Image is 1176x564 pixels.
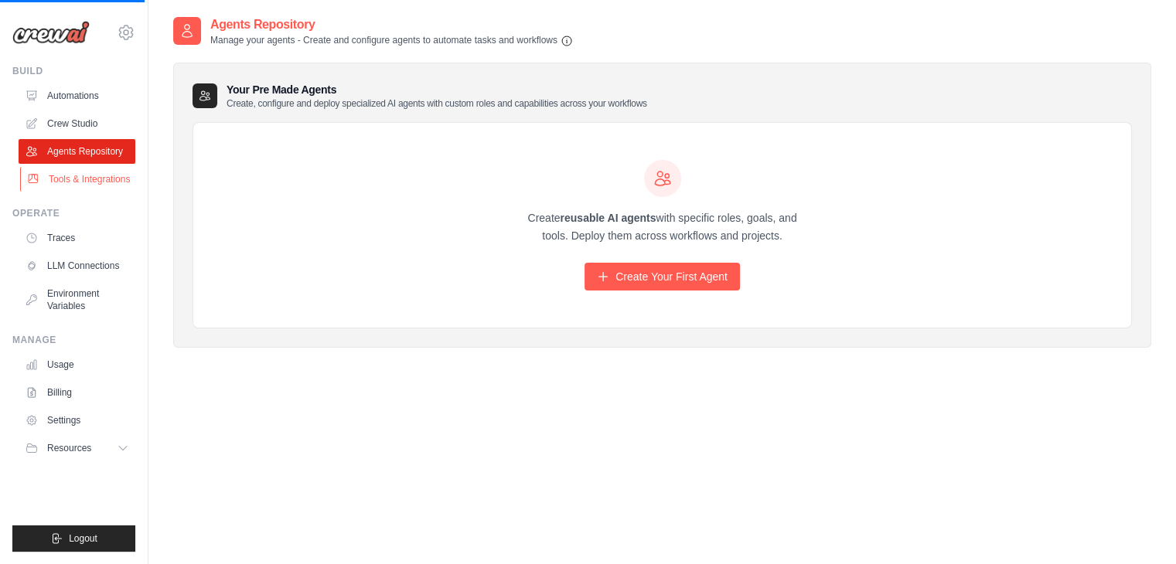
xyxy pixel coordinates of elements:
[514,209,811,245] p: Create with specific roles, goals, and tools. Deploy them across workflows and projects.
[19,436,135,460] button: Resources
[227,82,647,110] h3: Your Pre Made Agents
[19,281,135,318] a: Environment Variables
[210,15,573,34] h2: Agents Repository
[227,97,647,110] p: Create, configure and deploy specialized AI agents with custom roles and capabilities across your...
[19,111,135,136] a: Crew Studio
[12,207,135,219] div: Operate
[19,226,135,250] a: Traces
[19,408,135,433] a: Settings
[12,65,135,77] div: Build
[19,253,135,278] a: LLM Connections
[560,212,656,224] strong: reusable AI agents
[19,83,135,108] a: Automations
[20,167,137,192] a: Tools & Integrations
[69,532,97,545] span: Logout
[19,380,135,405] a: Billing
[210,34,573,47] p: Manage your agents - Create and configure agents to automate tasks and workflows
[47,442,91,454] span: Resources
[19,139,135,164] a: Agents Repository
[12,334,135,346] div: Manage
[19,352,135,377] a: Usage
[12,21,90,44] img: Logo
[12,525,135,552] button: Logout
[585,263,740,290] a: Create Your First Agent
